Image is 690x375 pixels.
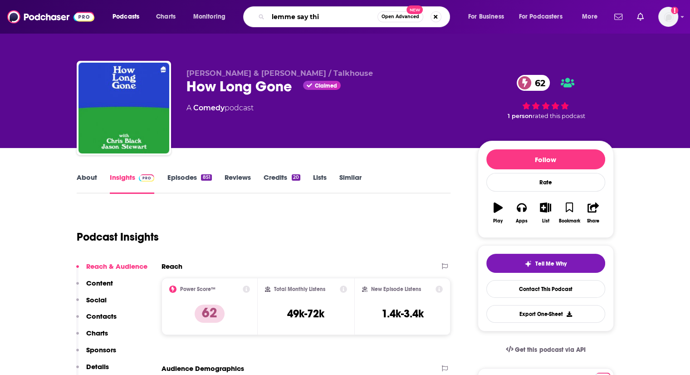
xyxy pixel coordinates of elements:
[377,11,423,22] button: Open AdvancedNew
[658,7,678,27] button: Show profile menu
[633,9,647,25] a: Show notifications dropdown
[526,75,550,91] span: 62
[581,197,605,229] button: Share
[382,307,424,321] h3: 1.4k-3.4k
[77,230,159,244] h1: Podcast Insights
[587,218,599,224] div: Share
[86,329,108,337] p: Charts
[78,63,169,153] img: How Long Gone
[406,5,423,14] span: New
[76,262,147,279] button: Reach & Audience
[193,104,225,112] a: Comedy
[558,197,581,229] button: Bookmark
[167,173,211,194] a: Episodes851
[86,279,113,287] p: Content
[510,197,533,229] button: Apps
[486,305,605,323] button: Export One-Sheet
[110,173,155,194] a: InsightsPodchaser Pro
[187,10,237,24] button: open menu
[86,262,147,271] p: Reach & Audience
[533,197,557,229] button: List
[252,6,459,27] div: Search podcasts, credits, & more...
[195,305,225,323] p: 62
[382,15,419,19] span: Open Advanced
[493,218,503,224] div: Play
[274,286,325,292] h2: Total Monthly Listens
[576,10,609,24] button: open menu
[486,173,605,192] div: Rate
[76,279,113,296] button: Content
[462,10,515,24] button: open menu
[106,10,151,24] button: open menu
[313,173,327,194] a: Lists
[315,84,337,88] span: Claimed
[517,75,550,91] a: 62
[180,286,215,292] h2: Power Score™
[542,218,549,224] div: List
[515,346,585,354] span: Get this podcast via API
[113,10,139,23] span: Podcasts
[86,296,107,304] p: Social
[478,69,614,125] div: 62 1 personrated this podcast
[193,10,225,23] span: Monitoring
[77,173,97,194] a: About
[658,7,678,27] img: User Profile
[611,9,626,25] a: Show notifications dropdown
[186,103,254,113] div: A podcast
[139,174,155,182] img: Podchaser Pro
[486,280,605,298] a: Contact This Podcast
[287,307,324,321] h3: 49k-72k
[268,10,377,24] input: Search podcasts, credits, & more...
[533,113,585,119] span: rated this podcast
[519,10,563,23] span: For Podcasters
[658,7,678,27] span: Logged in as jinastanfill
[486,197,510,229] button: Play
[516,218,528,224] div: Apps
[499,339,593,361] a: Get this podcast via API
[486,149,605,169] button: Follow
[156,10,176,23] span: Charts
[76,345,116,362] button: Sponsors
[161,262,182,271] h2: Reach
[186,69,373,78] span: [PERSON_NAME] & [PERSON_NAME] / Talkhouse
[76,296,107,312] button: Social
[86,312,117,321] p: Contacts
[558,218,580,224] div: Bookmark
[150,10,181,24] a: Charts
[486,254,605,273] button: tell me why sparkleTell Me Why
[671,7,678,14] svg: Add a profile image
[292,174,300,181] div: 20
[508,113,533,119] span: 1 person
[371,286,421,292] h2: New Episode Listens
[161,364,244,373] h2: Audience Demographics
[225,173,251,194] a: Reviews
[535,260,567,267] span: Tell Me Why
[76,312,117,329] button: Contacts
[468,10,504,23] span: For Business
[7,8,94,25] img: Podchaser - Follow, Share and Rate Podcasts
[201,174,211,181] div: 851
[86,362,109,371] p: Details
[339,173,362,194] a: Similar
[264,173,300,194] a: Credits20
[513,10,576,24] button: open menu
[582,10,597,23] span: More
[76,329,108,345] button: Charts
[86,345,116,354] p: Sponsors
[524,260,532,267] img: tell me why sparkle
